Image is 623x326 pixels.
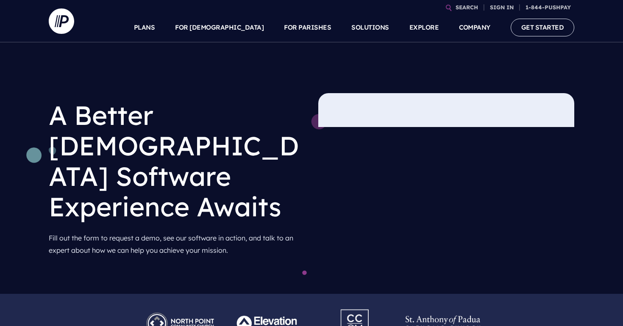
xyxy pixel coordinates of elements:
picture: Pushpay_Logo__CCM [325,304,386,312]
a: GET STARTED [511,19,575,36]
a: COMPANY [459,13,490,42]
p: Fill out the form to request a demo, see our software in action, and talk to an expert about how ... [49,229,305,260]
a: PLANS [134,13,155,42]
a: FOR [DEMOGRAPHIC_DATA] [175,13,264,42]
a: EXPLORE [409,13,439,42]
a: FOR PARISHES [284,13,331,42]
a: SOLUTIONS [351,13,389,42]
h1: A Better [DEMOGRAPHIC_DATA] Software Experience Awaits [49,93,305,229]
picture: Pushpay_Logo__Elevation [224,307,311,316]
picture: Pushpay_Logo__NorthPoint [136,307,224,316]
picture: Pushpay_Logo__StAnthony [399,307,487,316]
